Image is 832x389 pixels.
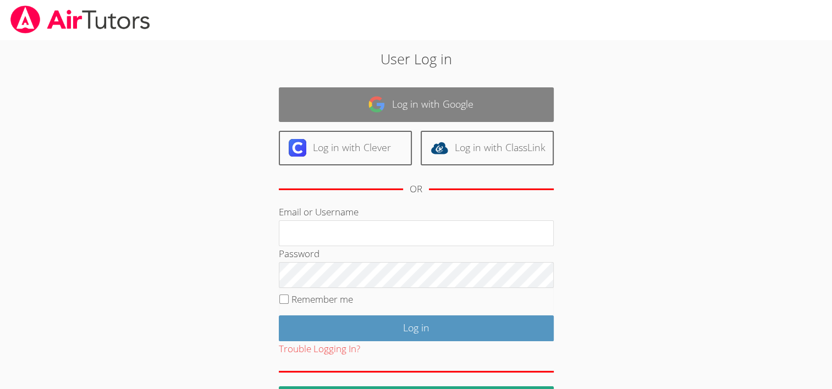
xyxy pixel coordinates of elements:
img: clever-logo-6eab21bc6e7a338710f1a6ff85c0baf02591cd810cc4098c63d3a4b26e2feb20.svg [289,139,306,157]
div: OR [410,181,422,197]
a: Log in with Google [279,87,554,122]
label: Remember me [291,293,353,305]
img: classlink-logo-d6bb404cc1216ec64c9a2012d9dc4662098be43eaf13dc465df04b49fa7ab582.svg [431,139,448,157]
img: google-logo-50288ca7cdecda66e5e0955fdab243c47b7ad437acaf1139b6f446037453330a.svg [368,96,385,113]
label: Password [279,247,319,260]
input: Log in [279,315,554,341]
h2: User Log in [191,48,641,69]
a: Log in with Clever [279,131,412,165]
label: Email or Username [279,205,359,218]
a: Log in with ClassLink [421,131,554,165]
img: airtutors_banner-c4298cdbf04f3fff15de1276eac7730deb9818008684d7c2e4769d2f7ddbe033.png [9,5,151,34]
button: Trouble Logging In? [279,341,360,357]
